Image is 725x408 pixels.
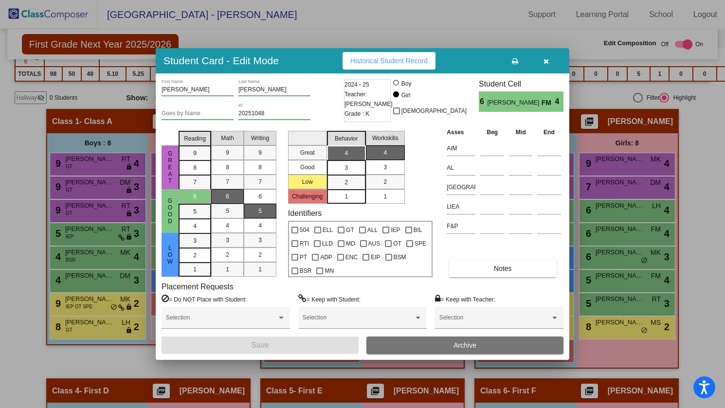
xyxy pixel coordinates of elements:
[371,251,380,263] span: EIP
[447,180,475,195] input: assessment
[298,294,361,304] label: = Keep with Student:
[344,178,348,187] span: 2
[226,207,229,215] span: 5
[322,238,333,249] span: LLD
[258,250,262,259] span: 2
[288,209,322,218] label: Identifiers
[258,221,262,230] span: 4
[366,337,563,354] button: Archive
[193,178,197,187] span: 7
[345,251,358,263] span: ENC
[184,134,206,143] span: Reading
[300,224,309,236] span: 504
[323,224,333,236] span: ELL
[401,79,412,88] div: Boy
[226,163,229,172] span: 8
[162,282,234,291] label: Placement Requests
[383,163,387,172] span: 3
[166,245,175,265] span: Low
[479,79,563,89] h3: Student Cell
[343,52,435,70] button: Historical Student Record
[258,265,262,274] span: 1
[394,251,406,263] span: BSM
[300,251,307,263] span: PT
[414,224,422,236] span: BIL
[368,238,381,249] span: AUS
[391,224,400,236] span: IEP
[447,199,475,214] input: assessment
[449,260,556,277] button: Notes
[162,294,247,304] label: = Do NOT Place with Student:
[447,219,475,233] input: assessment
[221,134,234,142] span: Math
[346,238,355,249] span: MD
[193,251,197,260] span: 2
[193,149,197,158] span: 9
[447,141,475,156] input: assessment
[350,57,428,65] span: Historical Student Record
[320,251,332,263] span: ADP
[435,294,495,304] label: = Keep with Teacher:
[193,207,197,216] span: 5
[162,337,359,354] button: Save
[383,192,387,201] span: 1
[258,207,262,215] span: 5
[415,238,426,249] span: SPE
[344,80,369,89] span: 2024 - 25
[325,265,334,277] span: MN
[193,265,197,274] span: 1
[193,236,197,245] span: 3
[372,134,399,142] span: Workskills
[344,89,393,109] span: Teacher: [PERSON_NAME]
[335,134,358,143] span: Behavior
[479,96,487,107] span: 6
[300,238,309,249] span: RTI
[163,54,279,67] h3: Student Card - Edit Mode
[401,91,411,100] div: Girl
[258,177,262,186] span: 7
[226,265,229,274] span: 1
[383,148,387,157] span: 4
[251,134,269,142] span: Writing
[226,177,229,186] span: 7
[487,98,541,108] span: [PERSON_NAME]
[401,105,467,117] span: [DEMOGRAPHIC_DATA]
[166,150,175,184] span: Great
[555,96,563,107] span: 4
[507,127,535,138] th: Mid
[193,192,197,201] span: 6
[258,192,262,201] span: 6
[238,110,310,117] input: Enter ID
[444,127,478,138] th: Asses
[494,265,512,272] span: Notes
[226,192,229,201] span: 6
[166,197,175,225] span: Good
[344,192,348,201] span: 1
[344,149,348,158] span: 4
[393,238,401,249] span: OT
[535,127,563,138] th: End
[383,177,387,186] span: 2
[226,236,229,245] span: 3
[542,98,555,108] span: FM
[226,221,229,230] span: 4
[258,163,262,172] span: 8
[226,250,229,259] span: 2
[453,341,476,349] span: Archive
[478,127,507,138] th: Beg
[226,148,229,157] span: 9
[447,160,475,175] input: assessment
[193,163,197,172] span: 8
[258,236,262,245] span: 3
[251,341,269,349] span: Save
[162,110,234,117] input: goes by name
[300,265,312,277] span: BSR
[367,224,378,236] span: ALL
[193,222,197,231] span: 4
[346,224,354,236] span: GT
[344,163,348,172] span: 3
[344,109,369,119] span: Grade : K
[258,148,262,157] span: 9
